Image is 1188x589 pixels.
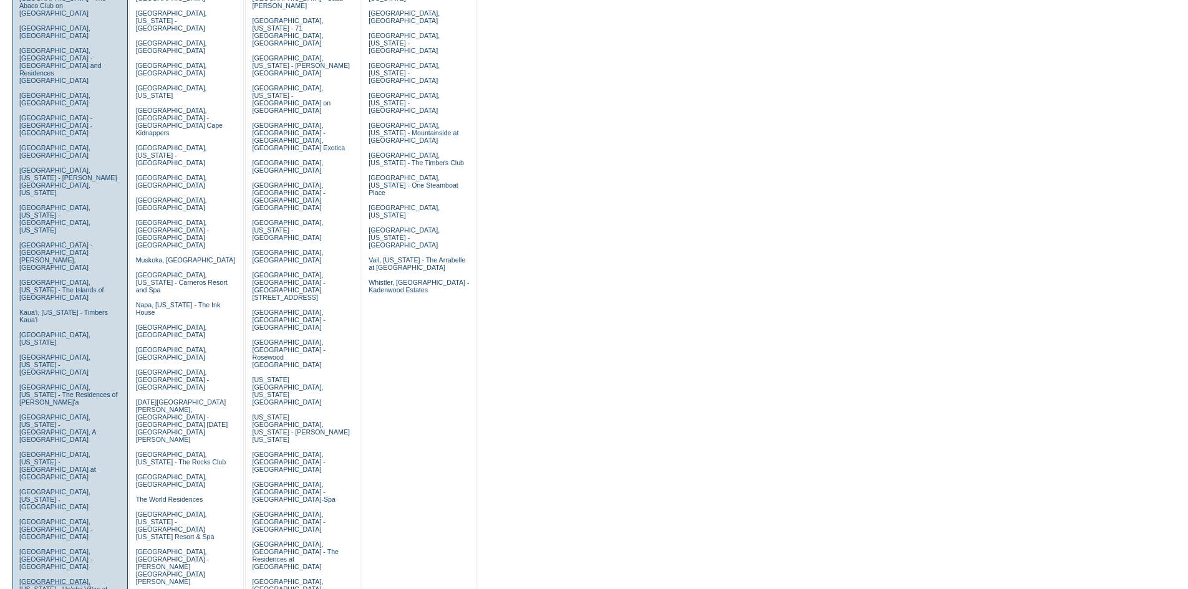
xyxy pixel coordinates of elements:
[369,151,464,166] a: [GEOGRAPHIC_DATA], [US_STATE] - The Timbers Club
[252,219,323,241] a: [GEOGRAPHIC_DATA], [US_STATE] - [GEOGRAPHIC_DATA]
[136,84,207,99] a: [GEOGRAPHIC_DATA], [US_STATE]
[136,62,207,77] a: [GEOGRAPHIC_DATA], [GEOGRAPHIC_DATA]
[19,488,90,510] a: [GEOGRAPHIC_DATA], [US_STATE] - [GEOGRAPHIC_DATA]
[136,398,228,443] a: [DATE][GEOGRAPHIC_DATA][PERSON_NAME], [GEOGRAPHIC_DATA] - [GEOGRAPHIC_DATA] [DATE][GEOGRAPHIC_DAT...
[136,346,207,361] a: [GEOGRAPHIC_DATA], [GEOGRAPHIC_DATA]
[19,518,92,540] a: [GEOGRAPHIC_DATA], [GEOGRAPHIC_DATA] - [GEOGRAPHIC_DATA]
[136,107,223,136] a: [GEOGRAPHIC_DATA], [GEOGRAPHIC_DATA] - [GEOGRAPHIC_DATA] Cape Kidnappers
[369,9,440,24] a: [GEOGRAPHIC_DATA], [GEOGRAPHIC_DATA]
[252,17,323,47] a: [GEOGRAPHIC_DATA], [US_STATE] - 71 [GEOGRAPHIC_DATA], [GEOGRAPHIC_DATA]
[369,92,440,114] a: [GEOGRAPHIC_DATA], [US_STATE] - [GEOGRAPHIC_DATA]
[136,323,207,338] a: [GEOGRAPHIC_DATA], [GEOGRAPHIC_DATA]
[136,196,207,211] a: [GEOGRAPHIC_DATA], [GEOGRAPHIC_DATA]
[252,249,323,264] a: [GEOGRAPHIC_DATA], [GEOGRAPHIC_DATA]
[252,309,325,331] a: [GEOGRAPHIC_DATA], [GEOGRAPHIC_DATA] - [GEOGRAPHIC_DATA]
[252,271,325,301] a: [GEOGRAPHIC_DATA], [GEOGRAPHIC_DATA] - [GEOGRAPHIC_DATA][STREET_ADDRESS]
[136,174,207,189] a: [GEOGRAPHIC_DATA], [GEOGRAPHIC_DATA]
[136,219,209,249] a: [GEOGRAPHIC_DATA], [GEOGRAPHIC_DATA] - [GEOGRAPHIC_DATA] [GEOGRAPHIC_DATA]
[136,451,226,466] a: [GEOGRAPHIC_DATA], [US_STATE] - The Rocks Club
[19,144,90,159] a: [GEOGRAPHIC_DATA], [GEOGRAPHIC_DATA]
[369,122,458,144] a: [GEOGRAPHIC_DATA], [US_STATE] - Mountainside at [GEOGRAPHIC_DATA]
[369,174,458,196] a: [GEOGRAPHIC_DATA], [US_STATE] - One Steamboat Place
[136,301,221,316] a: Napa, [US_STATE] - The Ink House
[19,47,102,84] a: [GEOGRAPHIC_DATA], [GEOGRAPHIC_DATA] - [GEOGRAPHIC_DATA] and Residences [GEOGRAPHIC_DATA]
[252,413,350,443] a: [US_STATE][GEOGRAPHIC_DATA], [US_STATE] - [PERSON_NAME] [US_STATE]
[252,376,323,406] a: [US_STATE][GEOGRAPHIC_DATA], [US_STATE][GEOGRAPHIC_DATA]
[19,241,92,271] a: [GEOGRAPHIC_DATA] - [GEOGRAPHIC_DATA][PERSON_NAME], [GEOGRAPHIC_DATA]
[369,204,440,219] a: [GEOGRAPHIC_DATA], [US_STATE]
[369,32,440,54] a: [GEOGRAPHIC_DATA], [US_STATE] - [GEOGRAPHIC_DATA]
[136,256,235,264] a: Muskoka, [GEOGRAPHIC_DATA]
[369,256,465,271] a: Vail, [US_STATE] - The Arrabelle at [GEOGRAPHIC_DATA]
[252,54,350,77] a: [GEOGRAPHIC_DATA], [US_STATE] - [PERSON_NAME][GEOGRAPHIC_DATA]
[369,226,440,249] a: [GEOGRAPHIC_DATA], [US_STATE] - [GEOGRAPHIC_DATA]
[252,451,325,473] a: [GEOGRAPHIC_DATA], [GEOGRAPHIC_DATA] - [GEOGRAPHIC_DATA]
[136,510,215,540] a: [GEOGRAPHIC_DATA], [US_STATE] - [GEOGRAPHIC_DATA] [US_STATE] Resort & Spa
[369,62,440,84] a: [GEOGRAPHIC_DATA], [US_STATE] - [GEOGRAPHIC_DATA]
[19,166,117,196] a: [GEOGRAPHIC_DATA], [US_STATE] - [PERSON_NAME][GEOGRAPHIC_DATA], [US_STATE]
[252,510,325,533] a: [GEOGRAPHIC_DATA], [GEOGRAPHIC_DATA] - [GEOGRAPHIC_DATA]
[19,309,108,323] a: Kaua'i, [US_STATE] - Timbers Kaua'i
[252,159,323,174] a: [GEOGRAPHIC_DATA], [GEOGRAPHIC_DATA]
[252,540,339,570] a: [GEOGRAPHIC_DATA], [GEOGRAPHIC_DATA] - The Residences at [GEOGRAPHIC_DATA]
[19,92,90,107] a: [GEOGRAPHIC_DATA], [GEOGRAPHIC_DATA]
[136,496,203,503] a: The World Residences
[136,473,207,488] a: [GEOGRAPHIC_DATA], [GEOGRAPHIC_DATA]
[19,331,90,346] a: [GEOGRAPHIC_DATA], [US_STATE]
[19,353,90,376] a: [GEOGRAPHIC_DATA], [US_STATE] - [GEOGRAPHIC_DATA]
[136,39,207,54] a: [GEOGRAPHIC_DATA], [GEOGRAPHIC_DATA]
[136,144,207,166] a: [GEOGRAPHIC_DATA], [US_STATE] - [GEOGRAPHIC_DATA]
[19,383,118,406] a: [GEOGRAPHIC_DATA], [US_STATE] - The Residences of [PERSON_NAME]'a
[19,451,96,481] a: [GEOGRAPHIC_DATA], [US_STATE] - [GEOGRAPHIC_DATA] at [GEOGRAPHIC_DATA]
[136,271,228,294] a: [GEOGRAPHIC_DATA], [US_STATE] - Carneros Resort and Spa
[19,204,90,234] a: [GEOGRAPHIC_DATA], [US_STATE] - [GEOGRAPHIC_DATA], [US_STATE]
[19,24,90,39] a: [GEOGRAPHIC_DATA], [GEOGRAPHIC_DATA]
[252,181,325,211] a: [GEOGRAPHIC_DATA], [GEOGRAPHIC_DATA] - [GEOGRAPHIC_DATA] [GEOGRAPHIC_DATA]
[136,9,207,32] a: [GEOGRAPHIC_DATA], [US_STATE] - [GEOGRAPHIC_DATA]
[19,413,96,443] a: [GEOGRAPHIC_DATA], [US_STATE] - [GEOGRAPHIC_DATA], A [GEOGRAPHIC_DATA]
[19,114,92,136] a: [GEOGRAPHIC_DATA] - [GEOGRAPHIC_DATA] - [GEOGRAPHIC_DATA]
[252,338,325,368] a: [GEOGRAPHIC_DATA], [GEOGRAPHIC_DATA] - Rosewood [GEOGRAPHIC_DATA]
[136,368,209,391] a: [GEOGRAPHIC_DATA], [GEOGRAPHIC_DATA] - [GEOGRAPHIC_DATA]
[19,279,104,301] a: [GEOGRAPHIC_DATA], [US_STATE] - The Islands of [GEOGRAPHIC_DATA]
[252,84,331,114] a: [GEOGRAPHIC_DATA], [US_STATE] - [GEOGRAPHIC_DATA] on [GEOGRAPHIC_DATA]
[369,279,469,294] a: Whistler, [GEOGRAPHIC_DATA] - Kadenwood Estates
[252,481,335,503] a: [GEOGRAPHIC_DATA], [GEOGRAPHIC_DATA] - [GEOGRAPHIC_DATA]-Spa
[136,548,209,585] a: [GEOGRAPHIC_DATA], [GEOGRAPHIC_DATA] - [PERSON_NAME][GEOGRAPHIC_DATA][PERSON_NAME]
[252,122,345,151] a: [GEOGRAPHIC_DATA], [GEOGRAPHIC_DATA] - [GEOGRAPHIC_DATA], [GEOGRAPHIC_DATA] Exotica
[19,548,92,570] a: [GEOGRAPHIC_DATA], [GEOGRAPHIC_DATA] - [GEOGRAPHIC_DATA]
